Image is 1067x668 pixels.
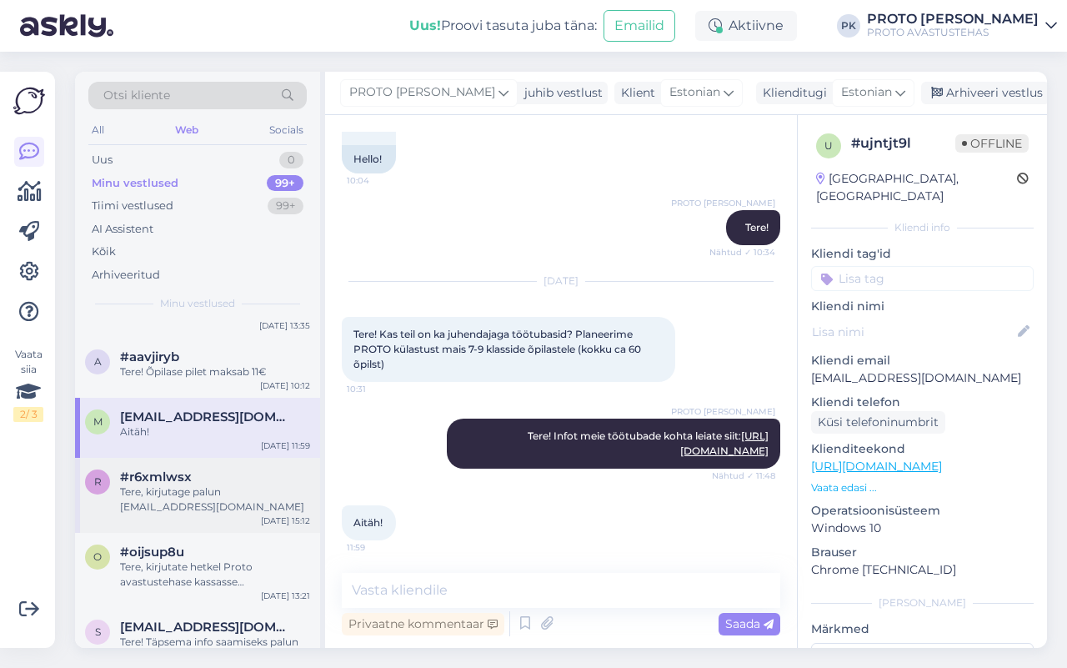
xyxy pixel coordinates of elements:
input: Lisa nimi [812,323,1014,341]
span: Tere! Kas teil on ka juhendajaga töötubasid? Planeerime PROTO külastust mais 7-9 klasside õpilast... [353,328,644,370]
b: Uus! [409,18,441,33]
div: PROTO [PERSON_NAME] [867,13,1039,26]
div: Arhiveeri vestlus [921,82,1049,104]
span: #r6xmlwsx [120,470,192,485]
div: AI Assistent [92,221,153,238]
span: u [824,139,833,152]
div: Socials [266,119,307,141]
span: Offline [955,134,1029,153]
div: Tere! Täpsema info saamiseks palun kirjutage [EMAIL_ADDRESS][DOMAIN_NAME] . [120,635,310,665]
div: Klienditugi [756,84,827,102]
div: Tiimi vestlused [92,198,173,214]
p: Kliendi email [811,352,1034,369]
p: Kliendi tag'id [811,245,1034,263]
div: [DATE] 13:35 [259,319,310,332]
span: Estonian [841,83,892,102]
img: Askly Logo [13,85,45,117]
div: PK [837,14,860,38]
div: [GEOGRAPHIC_DATA], [GEOGRAPHIC_DATA] [816,170,1017,205]
p: Vaata edasi ... [811,480,1034,495]
div: Hello! [342,145,396,173]
div: Küsi telefoninumbrit [811,411,945,434]
a: PROTO [PERSON_NAME]PROTO AVASTUSTEHAS [867,13,1057,39]
span: Minu vestlused [160,296,235,311]
div: Arhiveeritud [92,267,160,284]
p: Kliendi nimi [811,298,1034,315]
span: PROTO [PERSON_NAME] [671,197,775,209]
div: 99+ [268,198,303,214]
div: # ujntjt9l [851,133,955,153]
button: Emailid [604,10,675,42]
span: #aavjiryb [120,349,179,364]
div: Tere, kirjutage palun [EMAIL_ADDRESS][DOMAIN_NAME] [120,485,310,515]
div: Privaatne kommentaar [342,613,504,635]
span: s [95,625,101,638]
div: [PERSON_NAME] [811,595,1034,610]
span: 11:59 [347,541,409,554]
p: Windows 10 [811,520,1034,537]
span: Nähtud ✓ 11:48 [712,470,775,482]
div: Kõik [92,244,116,260]
span: #oijsup8u [120,545,184,560]
p: Operatsioonisüsteem [811,502,1034,520]
span: siiri.aiaste@mvk.ee [120,620,293,635]
div: Vaata siia [13,347,43,422]
span: Saada [725,616,774,631]
div: All [88,119,108,141]
div: Uus [92,152,113,168]
div: [DATE] 11:59 [261,439,310,452]
div: Tere! Õpilase pilet maksab 11€ [120,364,310,379]
span: PROTO [PERSON_NAME] [671,405,775,418]
a: [URL][DOMAIN_NAME] [811,459,942,474]
div: PROTO AVASTUSTEHAS [867,26,1039,39]
span: Tere! [745,221,769,234]
div: 2 / 3 [13,407,43,422]
p: Märkmed [811,620,1034,638]
div: 99+ [267,175,303,192]
span: Otsi kliente [103,87,170,104]
div: Aitäh! [120,424,310,439]
div: [DATE] [342,274,780,289]
span: a [94,355,102,368]
p: Kliendi telefon [811,394,1034,411]
div: Web [172,119,202,141]
span: 10:31 [347,383,409,395]
div: juhib vestlust [518,84,603,102]
div: Aktiivne [695,11,797,41]
div: [DATE] 13:21 [261,590,310,602]
span: o [93,550,102,563]
p: Klienditeekond [811,440,1034,458]
div: Kliendi info [811,220,1034,235]
span: Aitäh! [353,516,383,529]
span: 10:04 [347,174,409,187]
p: Chrome [TECHNICAL_ID] [811,561,1034,579]
span: Estonian [669,83,720,102]
span: m [93,415,103,428]
p: Brauser [811,544,1034,561]
span: Nähtud ✓ 10:34 [709,246,775,259]
div: [DATE] 10:12 [260,379,310,392]
div: 0 [279,152,303,168]
span: r [94,475,102,488]
input: Lisa tag [811,266,1034,291]
div: Proovi tasuta juba täna: [409,16,597,36]
div: Tere, kirjutate hetkel Proto avastustehase kassasse [PERSON_NAME] kahjuks selle küsimusega aidata... [120,560,310,590]
span: m.jagomagi@uulu.edu.ee [120,409,293,424]
div: [DATE] 15:12 [261,515,310,527]
span: Tere! Infot meie töötubade kohta leiate siit: [528,429,769,457]
span: PROTO [PERSON_NAME] [349,83,495,102]
p: [EMAIL_ADDRESS][DOMAIN_NAME] [811,369,1034,387]
div: Klient [614,84,655,102]
div: Minu vestlused [92,175,178,192]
